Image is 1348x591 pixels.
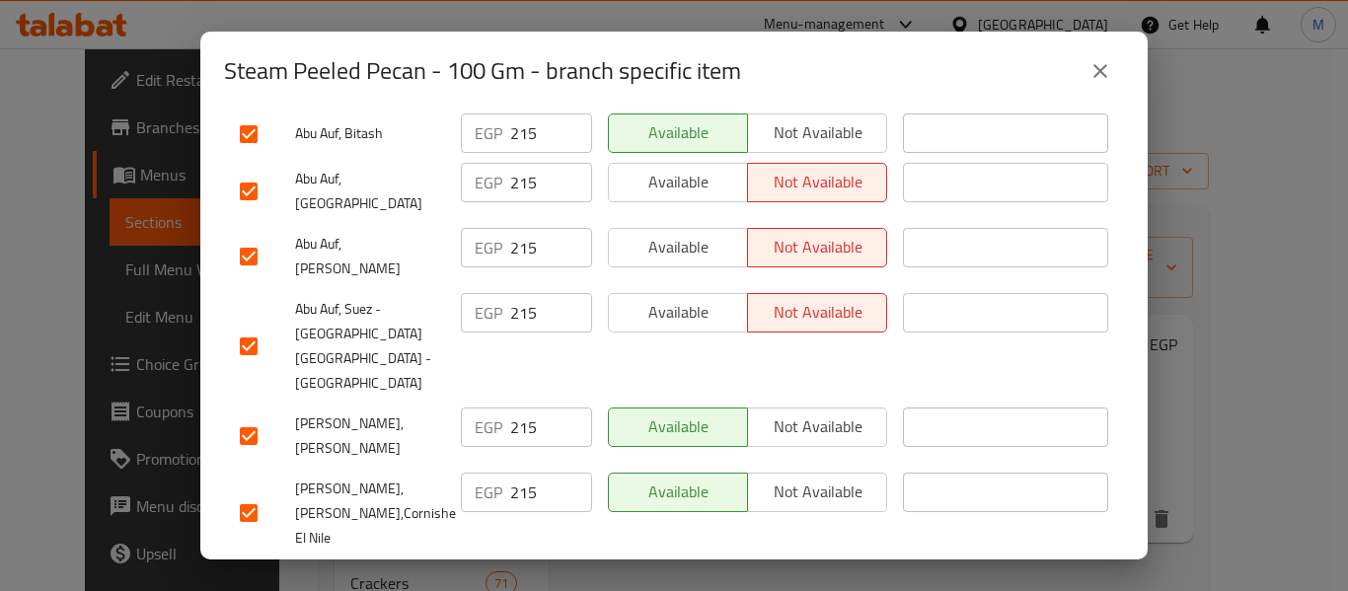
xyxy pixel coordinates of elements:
span: Not available [756,118,879,147]
button: Available [608,293,748,332]
input: Please enter price [510,473,592,512]
p: EGP [475,171,502,194]
span: Available [617,118,740,147]
span: Abu Auf, Suez - [GEOGRAPHIC_DATA] [GEOGRAPHIC_DATA] - [GEOGRAPHIC_DATA] [295,297,445,396]
span: Not available [756,233,879,261]
button: Available [608,473,748,512]
span: Available [617,233,740,261]
span: Not available [756,168,879,196]
input: Please enter price [510,407,592,447]
button: Not available [747,293,887,332]
button: Available [608,407,748,447]
button: Not available [747,473,887,512]
span: [PERSON_NAME],[PERSON_NAME],Cornishe El Nile [295,477,445,551]
p: EGP [475,121,502,145]
button: Not available [747,228,887,267]
button: Available [608,163,748,202]
span: Available [617,298,740,327]
input: Please enter price [510,113,592,153]
button: Available [608,113,748,153]
button: Not available [747,407,887,447]
input: Please enter price [510,293,592,332]
p: EGP [475,480,502,504]
button: Not available [747,163,887,202]
span: Abu Auf, Bitash [295,121,445,146]
h2: Steam Peeled Pecan - 100 Gm - branch specific item [224,55,741,87]
input: Please enter price [510,163,592,202]
p: EGP [475,236,502,259]
span: Available [617,478,740,506]
input: Please enter price [510,228,592,267]
span: Abu Auf, [GEOGRAPHIC_DATA] [295,167,445,216]
button: Available [608,228,748,267]
span: Not available [756,412,879,441]
button: close [1077,47,1124,95]
span: Available [617,168,740,196]
p: EGP [475,415,502,439]
span: [PERSON_NAME], [PERSON_NAME] [295,411,445,461]
span: Abu Auf, [PERSON_NAME] [295,232,445,281]
span: Not available [756,478,879,506]
span: Not available [756,298,879,327]
span: Available [617,412,740,441]
p: EGP [475,301,502,325]
button: Not available [747,113,887,153]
